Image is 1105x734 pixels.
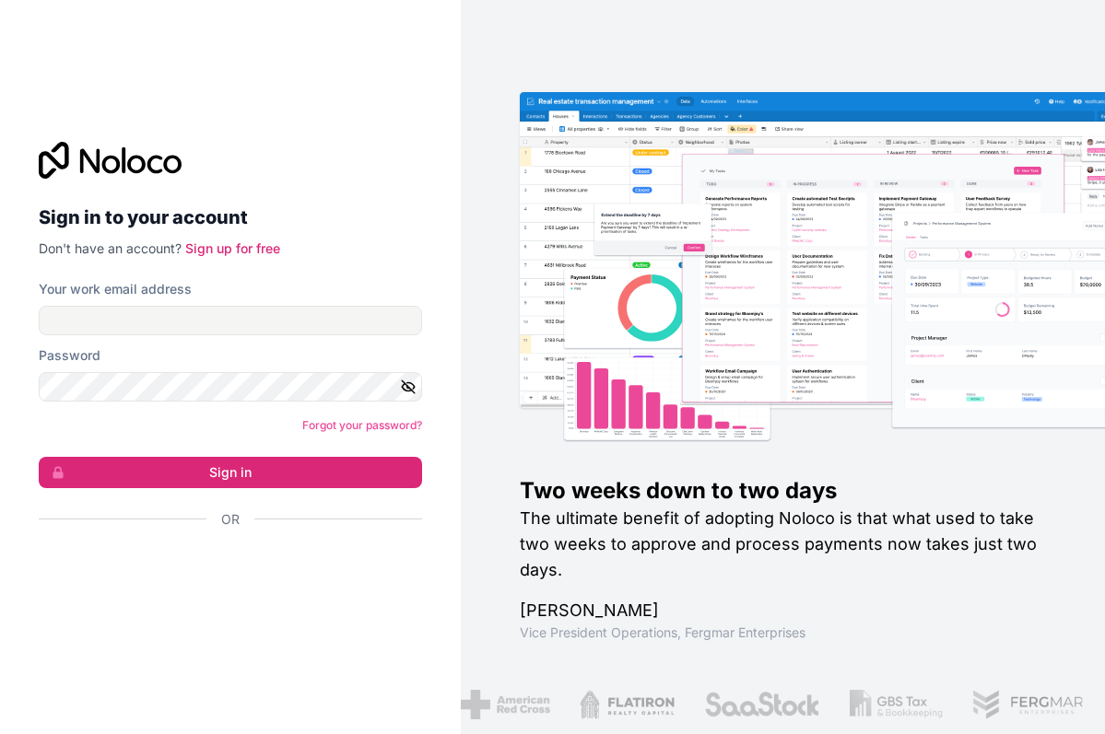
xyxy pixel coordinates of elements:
img: /assets/fergmar-CudnrXN5.png [972,690,1085,719]
span: Or [221,510,240,529]
label: Your work email address [39,280,192,298]
h1: Vice President Operations , Fergmar Enterprises [520,623,1046,642]
img: /assets/saastock-C6Zbiodz.png [704,690,820,719]
iframe: Sign in with Google Button [29,549,417,589]
a: Sign up for free [185,240,280,256]
h2: The ultimate benefit of adopting Noloco is that what used to take two weeks to approve and proces... [520,506,1046,583]
a: Forgot your password? [302,418,422,432]
h2: Sign in to your account [39,201,422,234]
span: Don't have an account? [39,240,182,256]
img: /assets/gbstax-C-GtDUiK.png [849,690,943,719]
img: /assets/american-red-cross-BAupjrZR.png [460,690,549,719]
button: Sign in [39,457,422,488]
input: Password [39,372,422,402]
h1: [PERSON_NAME] [520,598,1046,623]
div: Sign in with Google. Opens in new tab [39,549,407,589]
label: Password [39,346,100,365]
h1: Two weeks down to two days [520,476,1046,506]
img: /assets/flatiron-C8eUkumj.png [579,690,675,719]
input: Email address [39,306,422,335]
